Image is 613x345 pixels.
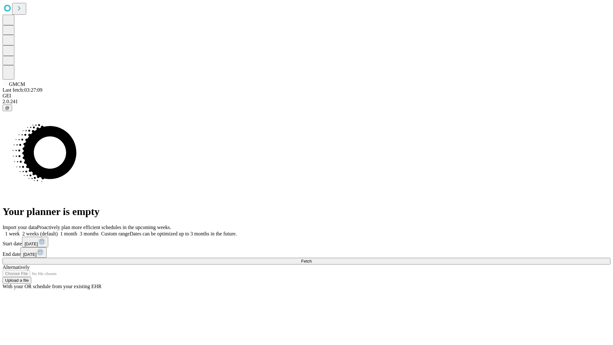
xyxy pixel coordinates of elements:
[3,277,31,284] button: Upload a file
[22,231,58,236] span: 2 weeks (default)
[9,81,25,87] span: GMCM
[3,258,610,264] button: Fetch
[60,231,77,236] span: 1 month
[5,231,20,236] span: 1 week
[3,284,102,289] span: With your OR schedule from your existing EHR
[3,87,42,93] span: Last fetch: 03:27:09
[3,93,610,99] div: GEI
[3,225,37,230] span: Import your data
[130,231,237,236] span: Dates can be optimized up to 3 months in the future.
[25,241,38,246] span: [DATE]
[3,247,610,258] div: End date
[101,231,130,236] span: Custom range
[3,99,610,104] div: 2.0.241
[3,206,610,218] h1: Your planner is empty
[37,225,171,230] span: Proactively plan more efficient schedules in the upcoming weeks.
[23,252,36,257] span: [DATE]
[20,247,47,258] button: [DATE]
[301,259,312,264] span: Fetch
[80,231,99,236] span: 3 months
[5,105,10,110] span: @
[3,264,29,270] span: Alternatively
[3,237,610,247] div: Start date
[22,237,48,247] button: [DATE]
[3,104,12,111] button: @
